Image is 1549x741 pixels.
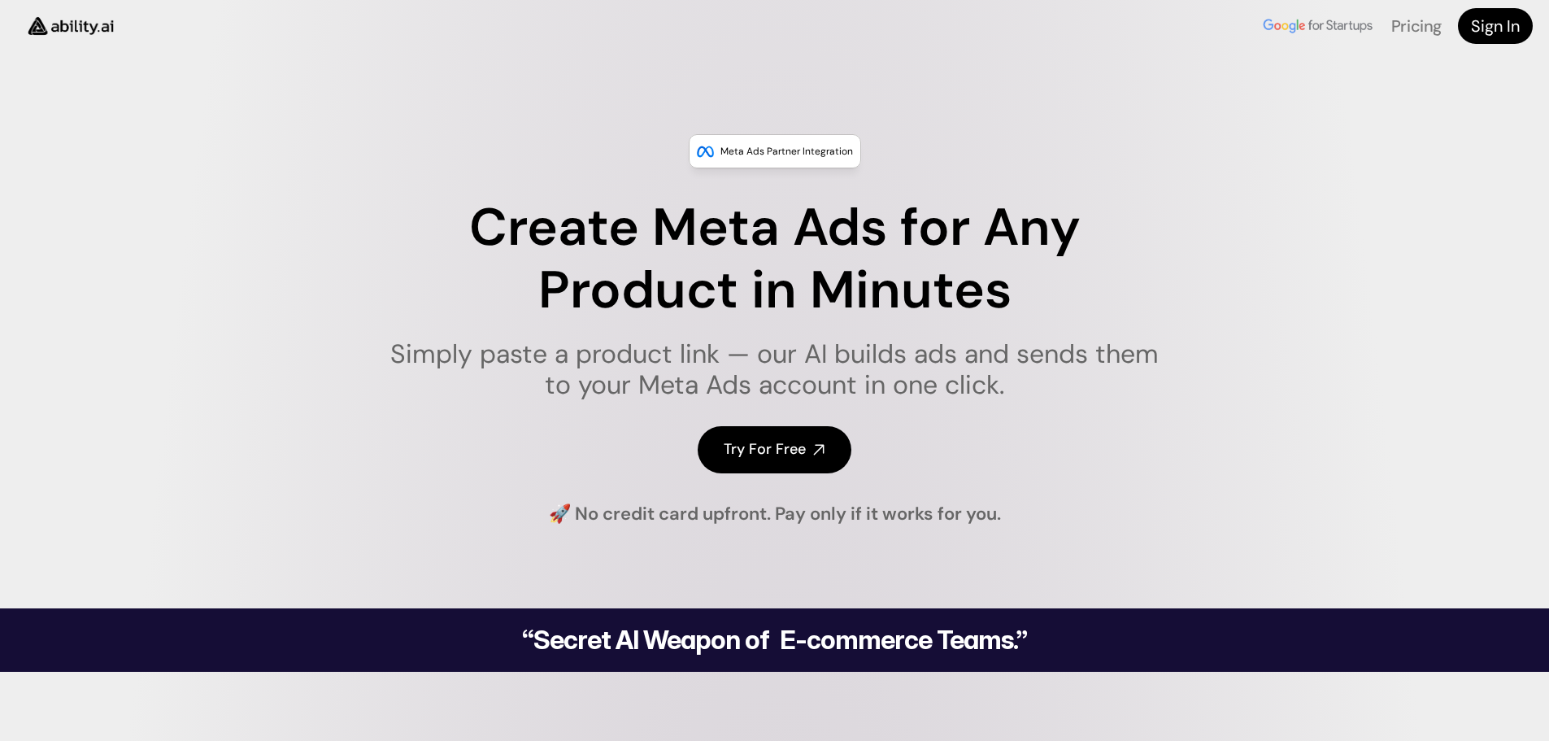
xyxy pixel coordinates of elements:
h1: Create Meta Ads for Any Product in Minutes [380,197,1169,322]
h1: Simply paste a product link — our AI builds ads and sends them to your Meta Ads account in one cl... [380,338,1169,401]
a: Sign In [1458,8,1533,44]
h4: Sign In [1471,15,1520,37]
h4: 🚀 No credit card upfront. Pay only if it works for you. [549,502,1001,527]
a: Pricing [1391,15,1442,37]
h2: “Secret AI Weapon of E-commerce Teams.” [481,627,1069,653]
h4: Try For Free [724,439,806,460]
p: Meta Ads Partner Integration [720,143,853,159]
a: Try For Free [698,426,851,473]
